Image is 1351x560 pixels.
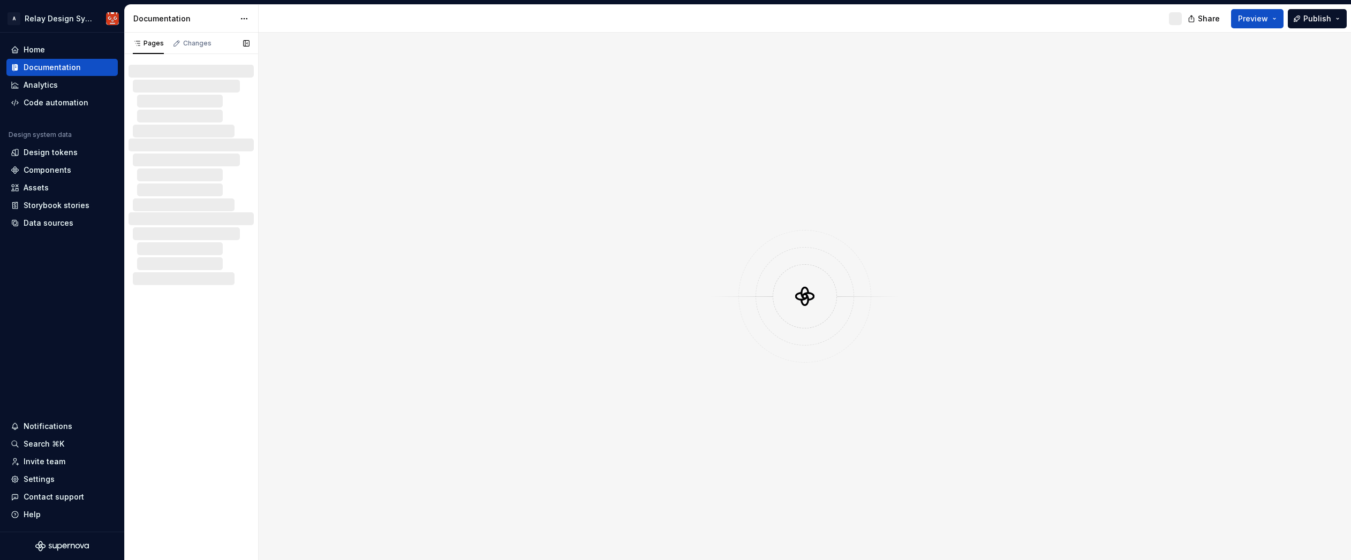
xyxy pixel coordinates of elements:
a: Storybook stories [6,197,118,214]
div: Invite team [24,456,65,467]
a: Design tokens [6,144,118,161]
div: Code automation [24,97,88,108]
div: Pages [133,39,164,48]
a: Invite team [6,453,118,470]
div: Data sources [24,218,73,228]
span: Share [1198,13,1220,24]
a: Analytics [6,76,118,94]
div: Analytics [24,80,58,90]
div: Design tokens [24,147,78,158]
button: ARelay Design SystemHeath [2,7,122,30]
a: Assets [6,179,118,196]
button: Share [1182,9,1227,28]
div: A [7,12,20,25]
div: Settings [24,474,55,485]
a: Documentation [6,59,118,76]
div: Storybook stories [24,200,89,211]
div: Components [24,165,71,175]
span: Preview [1238,13,1268,24]
div: Documentation [133,13,235,24]
svg: Supernova Logo [35,541,89,551]
a: Code automation [6,94,118,111]
a: Components [6,162,118,179]
div: Changes [183,39,212,48]
div: Assets [24,182,49,193]
button: Contact support [6,488,118,505]
div: Help [24,509,41,520]
img: Heath [106,12,119,25]
div: Search ⌘K [24,439,64,449]
div: Contact support [24,492,84,502]
button: Preview [1231,9,1284,28]
div: Relay Design System [25,13,93,24]
div: Design system data [9,131,72,139]
div: Documentation [24,62,81,73]
button: Publish [1288,9,1347,28]
button: Notifications [6,418,118,435]
div: Notifications [24,421,72,432]
a: Settings [6,471,118,488]
a: Home [6,41,118,58]
button: Search ⌘K [6,435,118,452]
div: Home [24,44,45,55]
button: Help [6,506,118,523]
span: Publish [1303,13,1331,24]
a: Data sources [6,214,118,232]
